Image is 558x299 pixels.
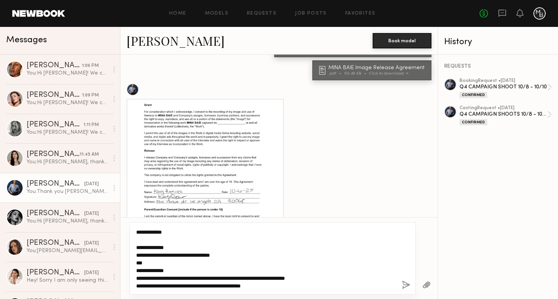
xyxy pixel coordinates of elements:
[84,240,99,247] div: [DATE]
[369,71,408,76] div: Click to download
[127,32,225,49] a: [PERSON_NAME]
[27,269,84,277] div: [PERSON_NAME]
[27,180,84,188] div: [PERSON_NAME]
[27,129,108,136] div: You: Hi [PERSON_NAME]! We can't wait to see you on set this week. Please see shoot details below....
[6,36,47,45] span: Messages
[247,11,277,16] a: Requests
[460,119,487,125] div: Confirmed
[373,37,431,43] a: Book model
[169,11,187,16] a: Home
[84,210,99,218] div: [DATE]
[373,33,431,48] button: Book model
[27,151,80,158] div: [PERSON_NAME]
[27,62,82,70] div: [PERSON_NAME]
[328,71,344,76] div: .pdf
[27,158,108,166] div: You: Hi [PERSON_NAME], thank you!! Received.
[319,65,427,76] a: MINA BAIE Image Release Agreement.pdf60.49 KBClick to download
[460,78,552,98] a: bookingRequest •[DATE]Q4 CAMPAIGN SHOOT 10/8 - 10/10Confirmed
[27,91,82,99] div: [PERSON_NAME]
[82,62,99,70] div: 1:06 PM
[345,11,376,16] a: Favorites
[83,121,99,129] div: 1:11 PM
[444,38,552,47] div: History
[27,99,108,106] div: You: Hi [PERSON_NAME]! We can't wait to see you on set this week. Please see shoot details below....
[27,218,108,225] div: You: Hi [PERSON_NAME], thank you for informing us. Our casting closed for this [DATE]. But I am m...
[27,70,108,77] div: You: Hi [PERSON_NAME]! We can't wait to see you [DATE] on set. Please see shoot details below. Th...
[328,65,427,71] div: MINA BAIE Image Release Agreement
[84,181,99,188] div: [DATE]
[27,239,84,247] div: [PERSON_NAME]
[344,71,369,76] div: 60.49 KB
[460,111,547,118] div: Q4 CAMPAIGN SHOOTS 10/8 - 10/10
[27,210,84,218] div: [PERSON_NAME]
[82,92,99,99] div: 1:09 PM
[27,277,108,284] div: Hey! Sorry I am only seeing this now. I am definitely interested. Is the shoot a few days?
[460,106,547,111] div: casting Request • [DATE]
[460,106,552,125] a: castingRequest •[DATE]Q4 CAMPAIGN SHOOTS 10/8 - 10/10Confirmed
[460,83,547,91] div: Q4 CAMPAIGN SHOOT 10/8 - 10/10
[27,188,108,195] div: You: Thank you [PERSON_NAME]! Sending the booking request now.
[27,121,83,129] div: [PERSON_NAME]
[460,78,547,83] div: booking Request • [DATE]
[444,64,552,69] div: REQUESTS
[205,11,228,16] a: Models
[460,92,487,98] div: Confirmed
[295,11,327,16] a: Job Posts
[84,269,99,277] div: [DATE]
[27,247,108,254] div: You: [PERSON_NAME][EMAIL_ADDRESS][DOMAIN_NAME] is great
[80,151,99,158] div: 11:45 AM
